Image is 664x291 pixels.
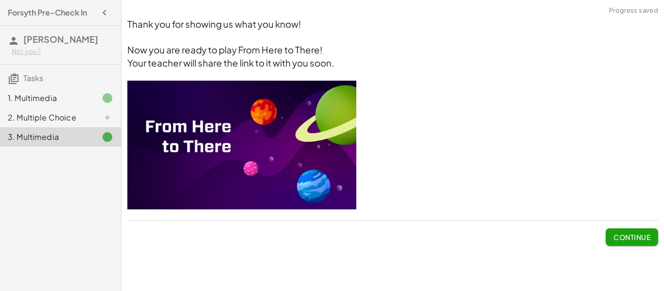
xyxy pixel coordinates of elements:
div: 2. Multiple Choice [8,112,86,123]
span: Continue [613,233,650,241]
span: Thank you for showing us what you know! [127,18,301,30]
div: 3. Multimedia [8,131,86,143]
div: Not you? [12,47,113,56]
button: Continue [606,228,658,246]
span: [PERSON_NAME] [23,34,98,45]
i: Task not started. [102,112,113,123]
i: Task finished. [102,131,113,143]
span: Your teacher will share the link to it with you soon. [127,57,334,68]
div: 1. Multimedia [8,92,86,104]
span: Tasks [23,73,43,83]
img: 0186a6281d6835875bfd5d65a1e6d29c758b852ccbe572c90b809493d3b85746.jpeg [127,81,356,209]
i: Task finished. [102,92,113,104]
h4: Forsyth Pre-Check In [8,7,87,18]
span: Now you are ready to play From Here to There! [127,44,322,55]
span: Progress saved [609,6,658,16]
